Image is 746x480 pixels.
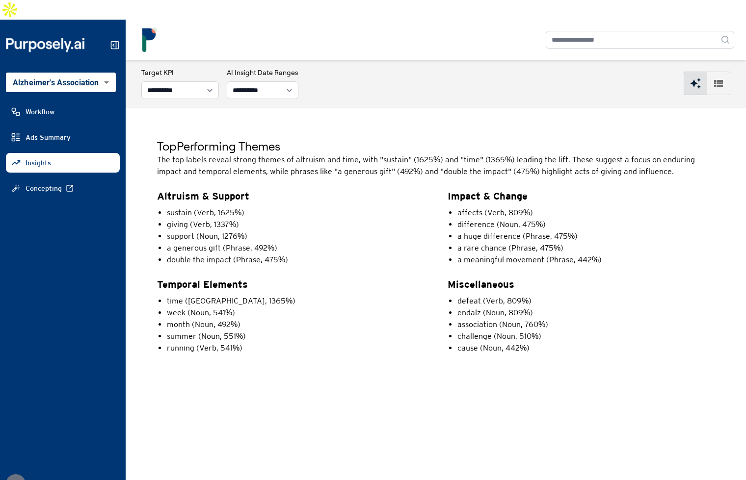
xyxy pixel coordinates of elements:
li: month (Noun, 492%) [167,319,424,330]
span: Concepting [26,183,62,193]
span: Insights [26,158,51,168]
li: time ([GEOGRAPHIC_DATA], 1365%) [167,295,424,307]
li: affects (Verb, 809%) [457,207,715,219]
li: week (Noun, 541%) [167,307,424,319]
span: Ads Summary [26,132,71,142]
span: Workflow [26,107,54,117]
p: The top labels reveal strong themes of altruism and time, with "sustain" (1625%) and "time" (1365... [157,154,715,177]
a: Insights [6,153,120,173]
li: a rare chance (Phrase, 475%) [457,242,715,254]
strong: Temporal Elements [157,278,248,290]
a: Workflow [6,102,120,122]
li: summer (Noun, 551%) [167,330,424,342]
li: giving (Verb, 1337%) [167,219,424,230]
img: logo [137,27,162,52]
li: support (Noun, 1276%) [167,230,424,242]
li: a generous gift (Phrase, 492%) [167,242,424,254]
a: Ads Summary [6,127,120,147]
li: defeat (Verb, 809%) [457,295,715,307]
li: difference (Noun, 475%) [457,219,715,230]
strong: Miscellaneous [448,278,514,290]
li: challenge (Noun, 510%) [457,330,715,342]
li: sustain (Verb, 1625%) [167,207,424,219]
li: association (Noun, 760%) [457,319,715,330]
div: Alzheimer's Association [6,73,116,92]
h3: AI Insight Date Ranges [227,68,298,77]
li: endalz (Noun, 809%) [457,307,715,319]
strong: Impact & Change [448,190,528,202]
li: cause (Noun, 442%) [457,342,715,354]
li: double the impact (Phrase, 475%) [167,254,424,266]
li: a meaningful movement (Phrase, 442%) [457,254,715,266]
a: Concepting [6,178,120,198]
strong: Altruism & Support [157,190,249,202]
li: a huge difference (Phrase, 475%) [457,230,715,242]
li: running (Verb, 541%) [167,342,424,354]
h5: Top Performing Themes [157,138,715,154]
h3: Target KPI [141,68,219,77]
